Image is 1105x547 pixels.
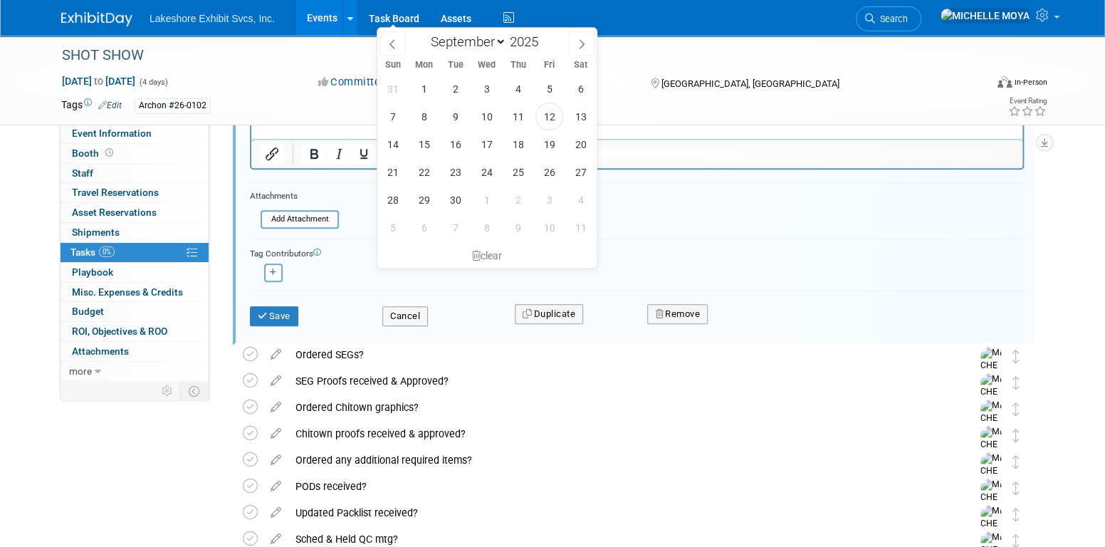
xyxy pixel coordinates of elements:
[940,8,1030,24] img: MICHELLE MOYA
[567,103,595,130] span: September 13, 2025
[1012,429,1020,442] i: Move task
[263,480,288,493] a: edit
[1012,350,1020,363] i: Move task
[72,325,167,337] span: ROI, Objectives & ROO
[567,130,595,158] span: September 20, 2025
[1008,98,1047,105] div: Event Rating
[1012,481,1020,495] i: Move task
[302,144,326,164] button: Bold
[61,322,209,341] a: ROI, Objectives & ROO
[377,61,409,70] span: Sun
[61,362,209,381] a: more
[138,78,168,87] span: (4 days)
[61,12,132,26] img: ExhibitDay
[99,246,115,257] span: 0%
[535,158,563,186] span: September 26, 2025
[379,103,407,130] span: September 7, 2025
[410,130,438,158] span: September 15, 2025
[1012,376,1020,390] i: Move task
[263,427,288,440] a: edit
[263,506,288,519] a: edit
[98,100,122,110] a: Edit
[410,103,438,130] span: September 8, 2025
[70,246,115,258] span: Tasks
[180,382,209,400] td: Toggle Event Tabs
[410,186,438,214] span: September 29, 2025
[471,61,503,70] span: Wed
[661,78,839,89] span: [GEOGRAPHIC_DATA], [GEOGRAPHIC_DATA]
[72,127,152,139] span: Event Information
[263,348,288,361] a: edit
[565,61,597,70] span: Sat
[57,43,963,68] div: SHOT SHOW
[288,343,952,367] div: Ordered SEGs?
[1012,402,1020,416] i: Move task
[473,158,501,186] span: September 24, 2025
[260,144,284,164] button: Insert/edit link
[103,147,116,158] span: Booth not reserved yet
[250,306,298,326] button: Save
[441,158,469,186] span: September 23, 2025
[534,61,565,70] span: Fri
[150,13,275,24] span: Lakeshore Exhibit Svcs, Inc.
[1012,455,1020,469] i: Move task
[61,183,209,202] a: Travel Reservations
[441,103,469,130] span: September 9, 2025
[473,214,501,241] span: October 8, 2025
[72,306,104,317] span: Budget
[379,158,407,186] span: September 21, 2025
[61,243,209,262] a: Tasks0%
[647,304,708,324] button: Remove
[61,342,209,361] a: Attachments
[288,501,952,525] div: Updated Packlist received?
[61,75,136,88] span: [DATE] [DATE]
[504,75,532,103] span: September 4, 2025
[61,164,209,183] a: Staff
[567,158,595,186] span: September 27, 2025
[288,369,952,393] div: SEG Proofs received & Approved?
[61,223,209,242] a: Shipments
[377,244,597,268] div: clear
[379,130,407,158] span: September 14, 2025
[980,400,1002,462] img: MICHELLE MOYA
[980,452,1002,515] img: MICHELLE MOYA
[567,214,595,241] span: October 11, 2025
[288,448,952,472] div: Ordered any additional required items?
[263,401,288,414] a: edit
[61,124,209,143] a: Event Information
[504,103,532,130] span: September 11, 2025
[980,347,1002,410] img: MICHELLE MOYA
[382,306,428,326] button: Cancel
[61,302,209,321] a: Budget
[473,186,501,214] span: October 1, 2025
[72,286,183,298] span: Misc. Expenses & Credits
[567,75,595,103] span: September 6, 2025
[535,130,563,158] span: September 19, 2025
[503,61,534,70] span: Thu
[504,158,532,186] span: September 25, 2025
[980,426,1002,489] img: MICHELLE MOYA
[473,130,501,158] span: September 17, 2025
[8,6,764,19] body: Rich Text Area. Press ALT-0 for help.
[69,365,92,377] span: more
[327,144,351,164] button: Italic
[515,304,583,324] button: Duplicate
[504,214,532,241] span: October 9, 2025
[410,214,438,241] span: October 6, 2025
[72,226,120,238] span: Shipments
[980,373,1002,436] img: MICHELLE MOYA
[567,186,595,214] span: October 4, 2025
[473,103,501,130] span: September 10, 2025
[1014,77,1047,88] div: In-Person
[535,214,563,241] span: October 10, 2025
[1012,508,1020,521] i: Move task
[409,61,440,70] span: Mon
[288,395,952,420] div: Ordered Chitown graphics?
[473,75,501,103] span: September 3, 2025
[441,186,469,214] span: September 30, 2025
[424,33,506,51] select: Month
[263,375,288,387] a: edit
[263,533,288,546] a: edit
[135,98,211,113] div: Archon #26-0102
[901,74,1047,95] div: Event Format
